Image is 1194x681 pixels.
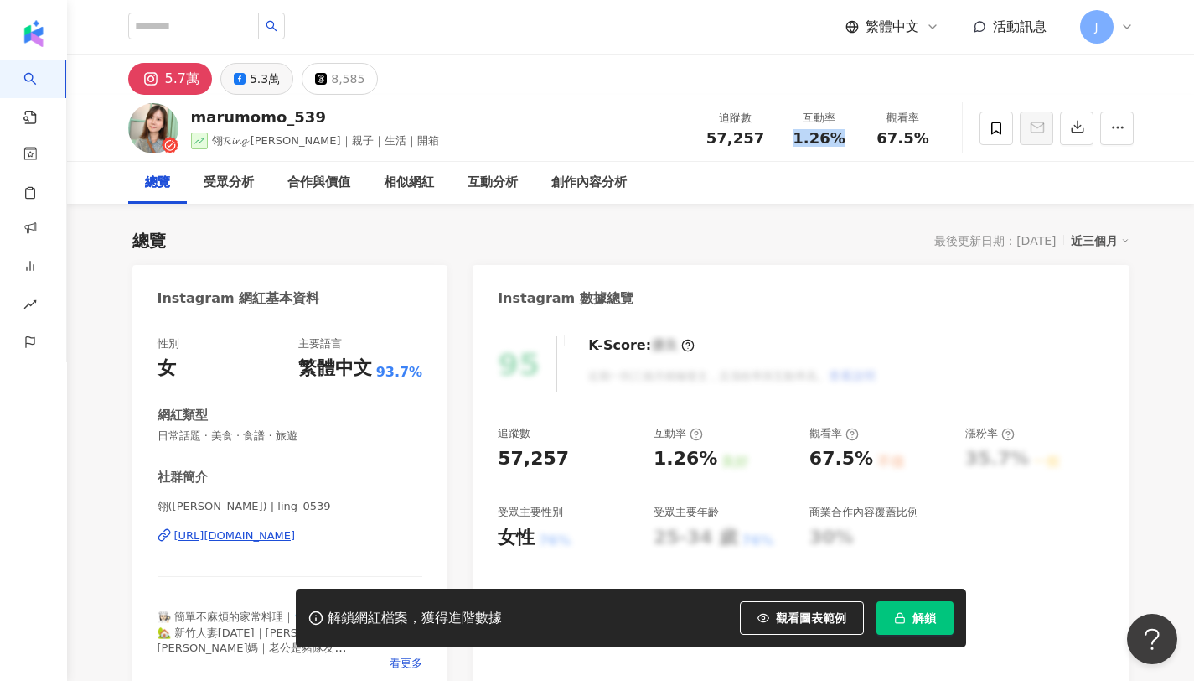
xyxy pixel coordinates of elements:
span: 67.5% [876,130,928,147]
div: 追蹤數 [704,110,768,127]
div: 女 [158,356,176,382]
button: 觀看圖表範例 [740,601,864,635]
div: 主要語言 [298,336,342,351]
img: KOL Avatar [128,103,178,153]
div: 互動分析 [468,173,518,193]
div: 總覽 [145,173,170,193]
button: 8,585 [302,63,378,95]
div: 觀看率 [871,110,935,127]
div: 1.26% [654,446,717,472]
div: 追蹤數 [498,426,530,441]
div: marumomo_539 [191,107,439,127]
div: 近三個月 [1071,230,1129,252]
div: 社群簡介 [158,469,208,486]
div: 5.7萬 [165,67,199,91]
span: J [1094,18,1098,36]
div: 67.5% [809,446,873,472]
span: 日常話題 · 美食 · 食譜 · 旅遊 [158,429,423,444]
div: 性別 [158,336,179,351]
span: 解鎖 [912,611,936,625]
span: rise [23,288,37,325]
span: 93.7% [376,363,423,382]
div: 受眾主要性別 [498,505,563,520]
div: 8,585 [331,67,364,91]
div: 總覽 [132,229,166,252]
div: 互動率 [654,426,703,441]
a: [URL][DOMAIN_NAME] [158,528,423,543]
div: 網紅類型 [158,407,208,424]
div: Instagram 網紅基本資料 [158,289,320,308]
span: 活動訊息 [993,18,1047,34]
div: 57,257 [498,446,569,472]
div: Instagram 數據總覽 [498,289,633,308]
span: 翎𝓡𝓲𝓷𝓰 [PERSON_NAME]｜親子｜生活｜開箱 [212,134,439,147]
div: K-Score : [588,336,695,355]
div: 受眾分析 [204,173,254,193]
div: 最後更新日期：[DATE] [934,234,1056,247]
div: 女性 [498,525,535,551]
div: 解鎖網紅檔案，獲得進階數據 [328,610,502,627]
span: 繁體中文 [866,18,919,36]
span: 觀看圖表範例 [776,611,846,625]
div: 5.3萬 [250,67,280,91]
button: 5.3萬 [220,63,293,95]
span: 1.26% [793,130,845,147]
button: 5.7萬 [128,63,212,95]
span: search [266,20,277,32]
div: 商業合作內容覆蓋比例 [809,505,918,520]
span: 57,257 [706,129,764,147]
div: 合作與價值 [287,173,350,193]
button: 解鎖 [876,601,954,635]
div: [URL][DOMAIN_NAME] [174,528,296,543]
div: 繁體中文 [298,356,372,382]
div: 相似網紅 [384,173,434,193]
a: search [23,60,57,126]
div: 受眾主要年齡 [654,505,719,520]
div: 漲粉率 [965,426,1015,441]
div: 互動率 [788,110,851,127]
span: 看更多 [390,656,422,671]
div: 觀看率 [809,426,859,441]
span: 翎([PERSON_NAME]) | ling_0539 [158,499,423,514]
img: logo icon [20,20,47,47]
div: 創作內容分析 [551,173,627,193]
